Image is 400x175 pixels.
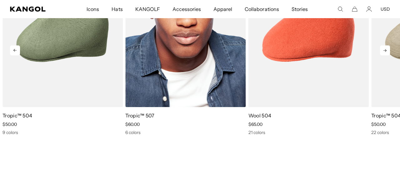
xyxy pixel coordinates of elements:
div: 6 colors [125,130,246,135]
span: $60.00 [125,121,140,127]
a: Tropic™ 504 [2,112,32,119]
a: Tropic™ 507 [125,112,155,119]
span: $50.00 [371,121,386,127]
a: Account [366,6,372,12]
div: 21 colors [248,130,369,135]
span: $65.00 [248,121,262,127]
span: $50.00 [2,121,17,127]
a: Kangol [10,7,57,12]
button: Cart [352,6,357,12]
div: 9 colors [2,130,123,135]
a: Wool 504 [248,112,272,119]
summary: Search here [337,6,343,12]
button: USD [381,6,390,12]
